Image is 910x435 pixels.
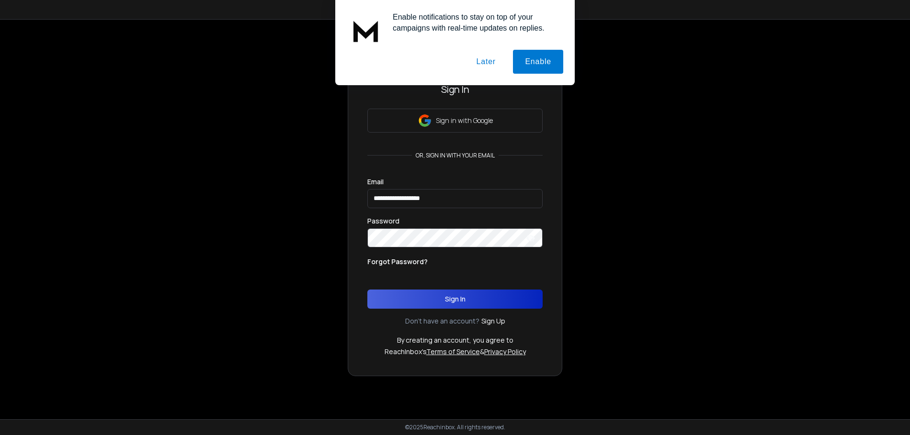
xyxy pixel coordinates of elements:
button: Sign in with Google [367,109,543,133]
h3: Sign In [367,83,543,96]
p: ReachInbox's & [385,347,526,357]
p: By creating an account, you agree to [397,335,513,345]
div: Enable notifications to stay on top of your campaigns with real-time updates on replies. [385,11,563,33]
a: Sign Up [481,316,505,326]
button: Enable [513,50,563,74]
img: notification icon [347,11,385,50]
label: Password [367,218,399,224]
p: Forgot Password? [367,257,428,267]
label: Email [367,178,384,185]
button: Sign In [367,290,543,309]
p: or, sign in with your email [412,152,499,159]
p: Don't have an account? [405,316,479,326]
p: © 2025 Reachinbox. All rights reserved. [405,424,505,431]
a: Terms of Service [426,347,480,356]
a: Privacy Policy [484,347,526,356]
button: Later [464,50,507,74]
p: Sign in with Google [436,116,493,125]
